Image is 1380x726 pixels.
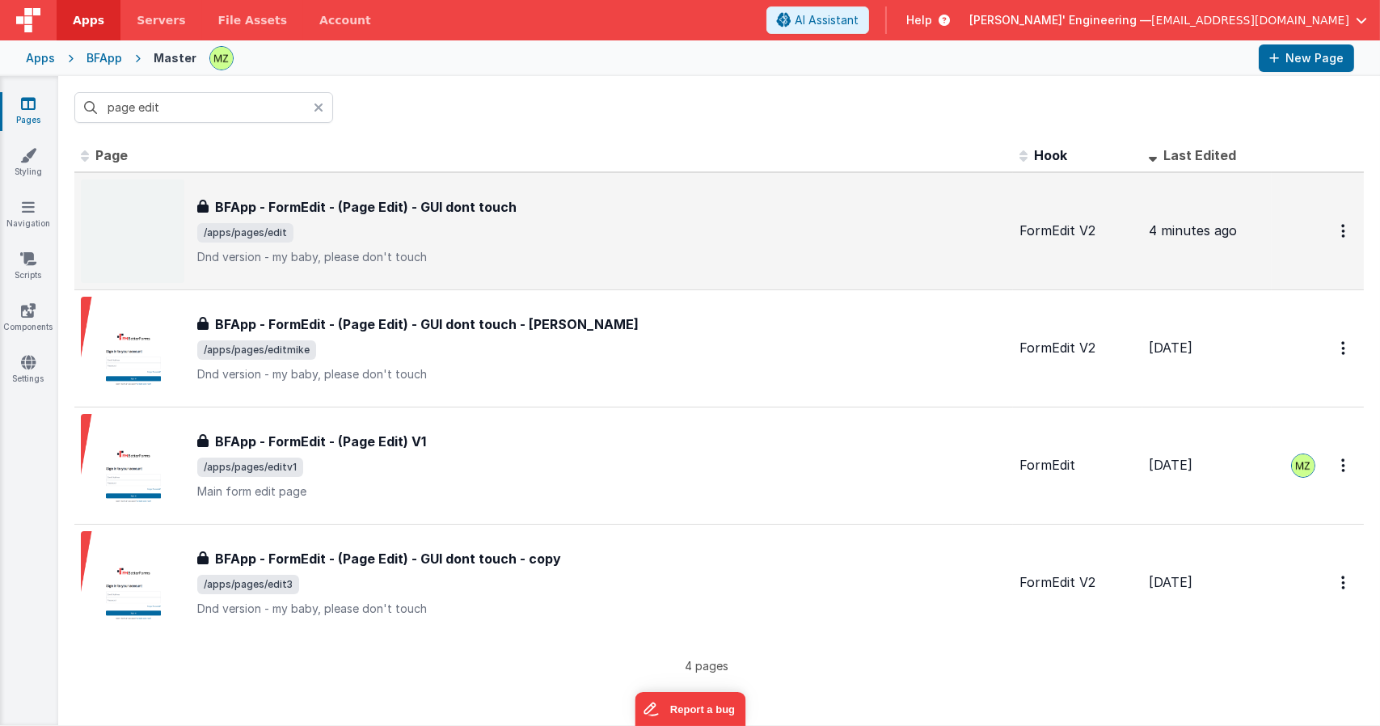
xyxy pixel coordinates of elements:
[1019,456,1136,475] div: FormEdit
[1019,222,1136,240] div: FormEdit V2
[73,12,104,28] span: Apps
[210,47,233,70] img: 095be3719ea6209dc2162ba73c069c80
[197,575,299,594] span: /apps/pages/edit3
[969,12,1151,28] span: [PERSON_NAME]' Engineering —
[215,314,639,334] h3: BFApp - FormEdit - (Page Edit) - GUI dont touch - [PERSON_NAME]
[906,12,932,28] span: Help
[197,223,293,243] span: /apps/pages/edit
[215,432,426,451] h3: BFApp - FormEdit - (Page Edit) V1
[766,6,869,34] button: AI Assistant
[197,458,303,477] span: /apps/pages/editv1
[1019,573,1136,592] div: FormEdit V2
[197,249,1007,265] p: Dnd version - my baby, please don't touch
[197,340,316,360] span: /apps/pages/editmike
[1034,147,1067,163] span: Hook
[95,147,128,163] span: Page
[1331,566,1357,599] button: Options
[1149,574,1192,590] span: [DATE]
[1331,331,1357,365] button: Options
[1151,12,1349,28] span: [EMAIL_ADDRESS][DOMAIN_NAME]
[635,692,745,726] iframe: Marker.io feedback button
[1149,222,1237,238] span: 4 minutes ago
[218,12,288,28] span: File Assets
[215,197,517,217] h3: BFApp - FormEdit - (Page Edit) - GUI dont touch
[1163,147,1236,163] span: Last Edited
[969,12,1367,28] button: [PERSON_NAME]' Engineering — [EMAIL_ADDRESS][DOMAIN_NAME]
[1259,44,1354,72] button: New Page
[1331,449,1357,482] button: Options
[1292,454,1315,477] img: 095be3719ea6209dc2162ba73c069c80
[74,92,333,123] input: Search pages, id's ...
[87,50,122,66] div: BFApp
[795,12,859,28] span: AI Assistant
[26,50,55,66] div: Apps
[1149,457,1192,473] span: [DATE]
[197,483,1007,500] p: Main form edit page
[1331,214,1357,247] button: Options
[137,12,185,28] span: Servers
[74,657,1340,674] p: 4 pages
[154,50,196,66] div: Master
[197,601,1007,617] p: Dnd version - my baby, please don't touch
[215,549,561,568] h3: BFApp - FormEdit - (Page Edit) - GUI dont touch - copy
[1019,339,1136,357] div: FormEdit V2
[197,366,1007,382] p: Dnd version - my baby, please don't touch
[1149,340,1192,356] span: [DATE]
